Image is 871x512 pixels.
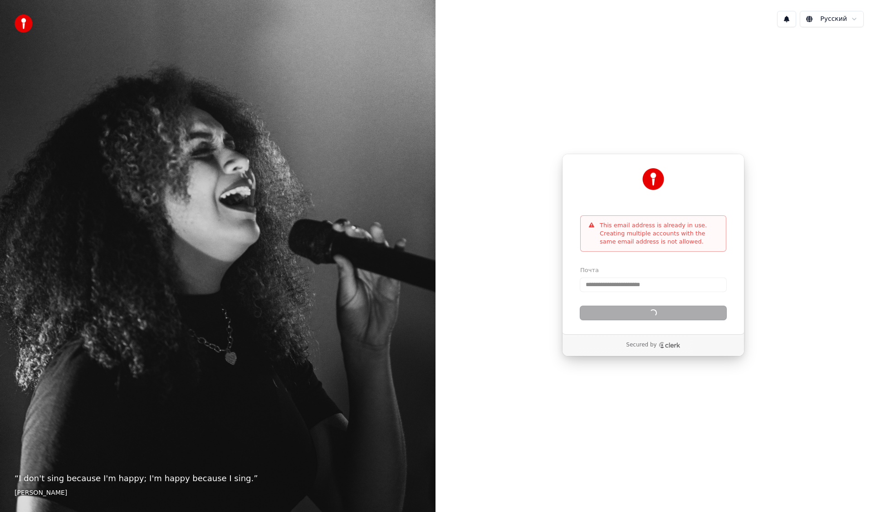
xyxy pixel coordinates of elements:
[15,488,421,497] footer: [PERSON_NAME]
[15,15,33,33] img: youka
[659,342,680,348] a: Clerk logo
[15,472,421,485] p: “ I don't sing because I'm happy; I'm happy because I sing. ”
[600,221,719,246] p: This email address is already in use. Creating multiple accounts with the same email address is n...
[642,168,664,190] img: Youka
[626,341,656,349] p: Secured by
